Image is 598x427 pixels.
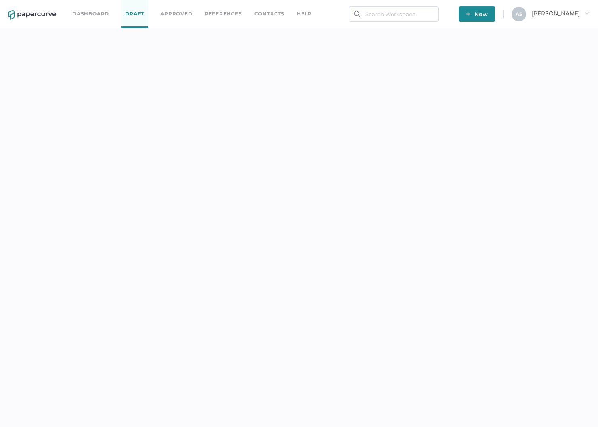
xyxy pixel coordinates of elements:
[354,11,361,17] img: search.bf03fe8b.svg
[584,10,590,16] i: arrow_right
[532,10,590,17] span: [PERSON_NAME]
[160,9,192,18] a: Approved
[516,11,522,17] span: A S
[254,9,285,18] a: Contacts
[349,6,439,22] input: Search Workspace
[459,6,495,22] button: New
[8,10,56,20] img: papercurve-logo-colour.7244d18c.svg
[72,9,109,18] a: Dashboard
[466,12,470,16] img: plus-white.e19ec114.svg
[466,6,488,22] span: New
[205,9,242,18] a: References
[297,9,312,18] div: help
